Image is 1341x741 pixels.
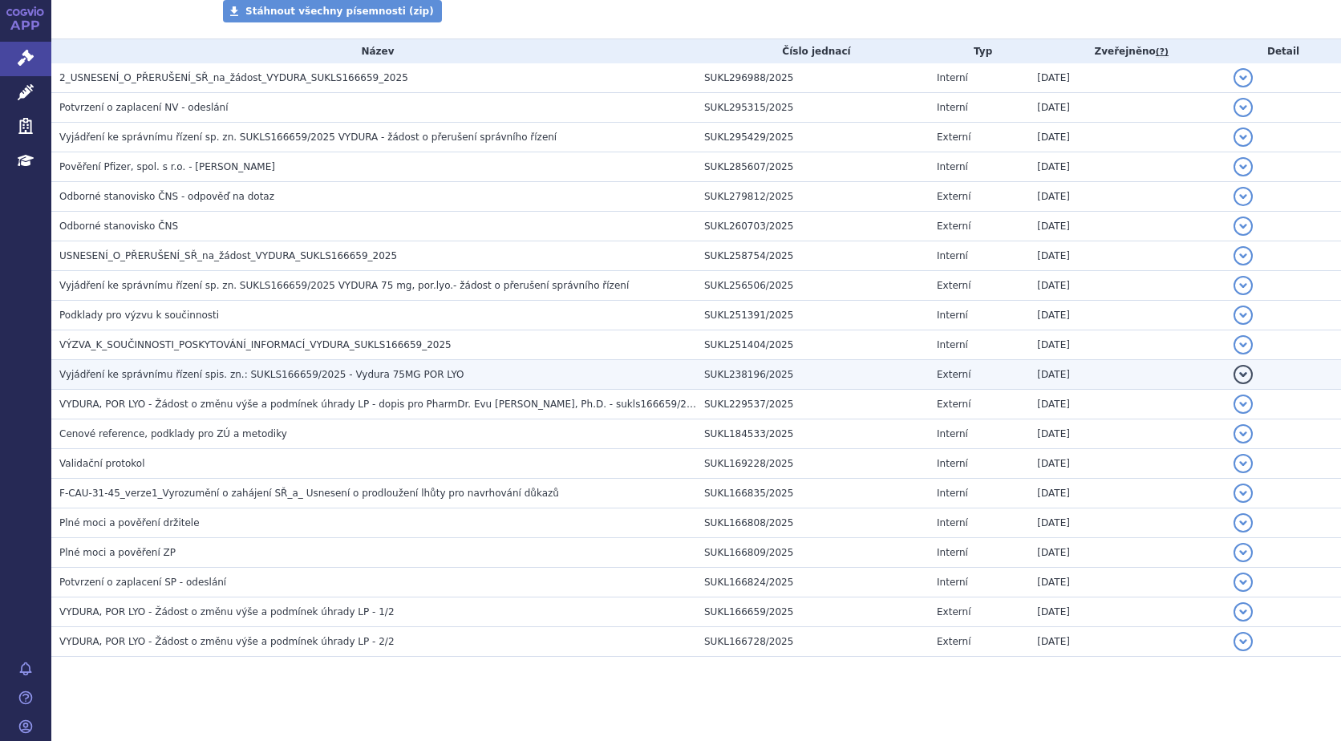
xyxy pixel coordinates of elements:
[937,547,968,558] span: Interní
[1234,365,1253,384] button: detail
[59,132,557,143] span: Vyjádření ke správnímu řízení sp. zn. SUKLS166659/2025 VYDURA - žádost o přerušení správního řízení
[1029,241,1226,271] td: [DATE]
[59,191,274,202] span: Odborné stanovisko ČNS - odpověď na dotaz
[937,250,968,261] span: Interní
[937,428,968,439] span: Interní
[1234,602,1253,622] button: detail
[1029,93,1226,123] td: [DATE]
[1029,479,1226,508] td: [DATE]
[1234,98,1253,117] button: detail
[1029,627,1226,657] td: [DATE]
[937,636,970,647] span: Externí
[1156,47,1169,58] abbr: (?)
[59,399,705,410] span: VYDURA, POR LYO - Žádost o změnu výše a podmínek úhrady LP - dopis pro PharmDr. Evu Doleželovou, ...
[245,6,434,17] span: Stáhnout všechny písemnosti (zip)
[59,161,275,172] span: Pověření Pfizer, spol. s r.o. - Kureková
[937,517,968,528] span: Interní
[59,221,178,232] span: Odborné stanovisko ČNS
[59,577,226,588] span: Potvrzení o zaplacení SP - odeslání
[696,390,929,419] td: SUKL229537/2025
[937,458,968,469] span: Interní
[1029,419,1226,449] td: [DATE]
[696,63,929,93] td: SUKL296988/2025
[937,191,970,202] span: Externí
[1029,508,1226,538] td: [DATE]
[1234,128,1253,147] button: detail
[59,606,395,617] span: VYDURA, POR LYO - Žádost o změnu výše a podmínek úhrady LP - 1/2
[1234,424,1253,443] button: detail
[937,72,968,83] span: Interní
[696,241,929,271] td: SUKL258754/2025
[937,577,968,588] span: Interní
[59,428,287,439] span: Cenové reference, podklady pro ZÚ a metodiky
[1029,597,1226,627] td: [DATE]
[937,132,970,143] span: Externí
[51,39,696,63] th: Název
[1226,39,1341,63] th: Detail
[937,369,970,380] span: Externí
[59,517,200,528] span: Plné moci a pověření držitele
[1029,152,1226,182] td: [DATE]
[696,301,929,330] td: SUKL251391/2025
[1029,63,1226,93] td: [DATE]
[1234,543,1253,562] button: detail
[696,182,929,212] td: SUKL279812/2025
[1029,182,1226,212] td: [DATE]
[929,39,1029,63] th: Typ
[1029,212,1226,241] td: [DATE]
[1234,217,1253,236] button: detail
[696,152,929,182] td: SUKL285607/2025
[696,538,929,568] td: SUKL166809/2025
[1029,330,1226,360] td: [DATE]
[696,419,929,449] td: SUKL184533/2025
[696,39,929,63] th: Číslo jednací
[937,399,970,410] span: Externí
[937,161,968,172] span: Interní
[1234,306,1253,325] button: detail
[1029,568,1226,597] td: [DATE]
[1234,484,1253,503] button: detail
[696,479,929,508] td: SUKL166835/2025
[59,636,395,647] span: VYDURA, POR LYO - Žádost o změnu výše a podmínek úhrady LP - 2/2
[59,339,452,350] span: VÝZVA_K_SOUČINNOSTI_POSKYTOVÁNÍ_INFORMACÍ_VYDURA_SUKLS166659_2025
[1029,360,1226,390] td: [DATE]
[1234,157,1253,176] button: detail
[696,597,929,627] td: SUKL166659/2025
[696,93,929,123] td: SUKL295315/2025
[696,627,929,657] td: SUKL166728/2025
[937,280,970,291] span: Externí
[696,123,929,152] td: SUKL295429/2025
[1234,335,1253,354] button: detail
[59,369,464,380] span: Vyjádření ke správnímu řízení spis. zn.: SUKLS166659/2025 - Vydura 75MG POR LYO
[937,606,970,617] span: Externí
[59,250,397,261] span: USNESENÍ_O_PŘERUŠENÍ_SŘ_na_žádost_VYDURA_SUKLS166659_2025
[59,310,219,321] span: Podklady pro výzvu k součinnosti
[59,72,408,83] span: 2_USNESENÍ_O_PŘERUŠENÍ_SŘ_na_žádost_VYDURA_SUKLS166659_2025
[696,568,929,597] td: SUKL166824/2025
[937,221,970,232] span: Externí
[1234,187,1253,206] button: detail
[1029,39,1226,63] th: Zveřejněno
[696,212,929,241] td: SUKL260703/2025
[696,330,929,360] td: SUKL251404/2025
[696,508,929,538] td: SUKL166808/2025
[1234,632,1253,651] button: detail
[1029,271,1226,301] td: [DATE]
[59,488,559,499] span: F-CAU-31-45_verze1_Vyrozumění o zahájení SŘ_a_ Usnesení o prodloužení lhůty pro navrhování důkazů
[1029,301,1226,330] td: [DATE]
[696,360,929,390] td: SUKL238196/2025
[1234,246,1253,265] button: detail
[1029,123,1226,152] td: [DATE]
[1234,513,1253,532] button: detail
[59,280,629,291] span: Vyjádření ke správnímu řízení sp. zn. SUKLS166659/2025 VYDURA 75 mg, por.lyo.- žádost o přerušení...
[696,271,929,301] td: SUKL256506/2025
[1029,538,1226,568] td: [DATE]
[59,458,145,469] span: Validační protokol
[937,339,968,350] span: Interní
[1234,276,1253,295] button: detail
[59,102,229,113] span: Potvrzení o zaplacení NV - odeslání
[696,449,929,479] td: SUKL169228/2025
[1234,68,1253,87] button: detail
[937,310,968,321] span: Interní
[937,488,968,499] span: Interní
